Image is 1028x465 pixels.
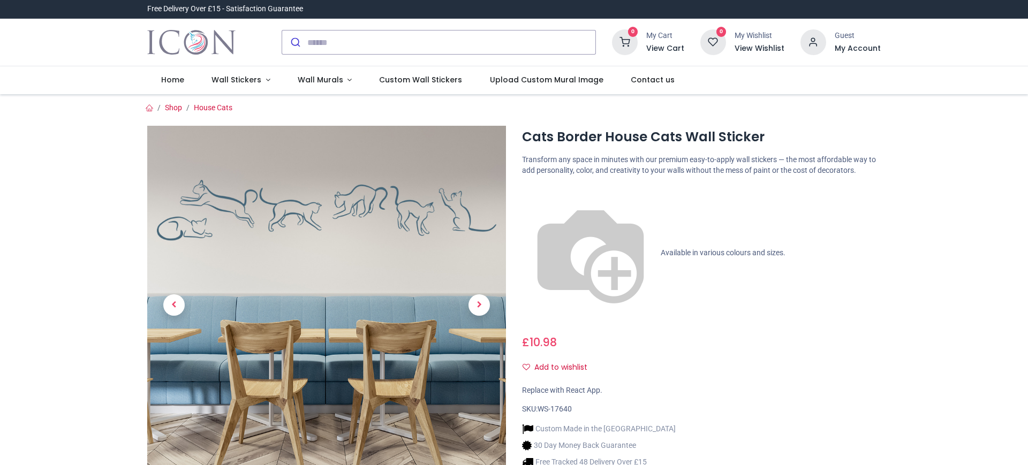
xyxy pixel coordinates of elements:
[282,31,307,54] button: Submit
[198,66,284,94] a: Wall Stickers
[490,74,603,85] span: Upload Custom Mural Image
[612,37,638,46] a: 0
[628,27,638,37] sup: 0
[211,74,261,85] span: Wall Stickers
[716,27,727,37] sup: 0
[522,385,881,396] div: Replace with React App.
[631,74,675,85] span: Contact us
[147,180,201,431] a: Previous
[523,363,530,371] i: Add to wishlist
[735,31,784,41] div: My Wishlist
[379,74,462,85] span: Custom Wall Stickers
[522,185,659,322] img: color-wheel.png
[656,4,881,14] iframe: Customer reviews powered by Trustpilot
[194,103,232,112] a: House Cats
[147,27,236,57] a: Logo of Icon Wall Stickers
[522,404,881,415] div: SKU:
[147,27,236,57] img: Icon Wall Stickers
[735,43,784,54] a: View Wishlist
[522,423,676,434] li: Custom Made in the [GEOGRAPHIC_DATA]
[468,294,490,316] span: Next
[661,248,785,256] span: Available in various colours and sizes.
[522,334,557,350] span: £
[538,405,572,413] span: WS-17640
[161,74,184,85] span: Home
[646,31,684,41] div: My Cart
[147,4,303,14] div: Free Delivery Over £15 - Satisfaction Guarantee
[835,31,881,41] div: Guest
[452,180,506,431] a: Next
[298,74,343,85] span: Wall Murals
[646,43,684,54] a: View Cart
[530,334,557,350] span: 10.98
[700,37,726,46] a: 0
[835,43,881,54] a: My Account
[284,66,366,94] a: Wall Murals
[522,128,881,146] h1: Cats Border House Cats Wall Sticker
[522,440,676,451] li: 30 Day Money Back Guarantee
[522,359,596,377] button: Add to wishlistAdd to wishlist
[522,155,881,176] p: Transform any space in minutes with our premium easy-to-apply wall stickers — the most affordable...
[163,294,185,316] span: Previous
[165,103,182,112] a: Shop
